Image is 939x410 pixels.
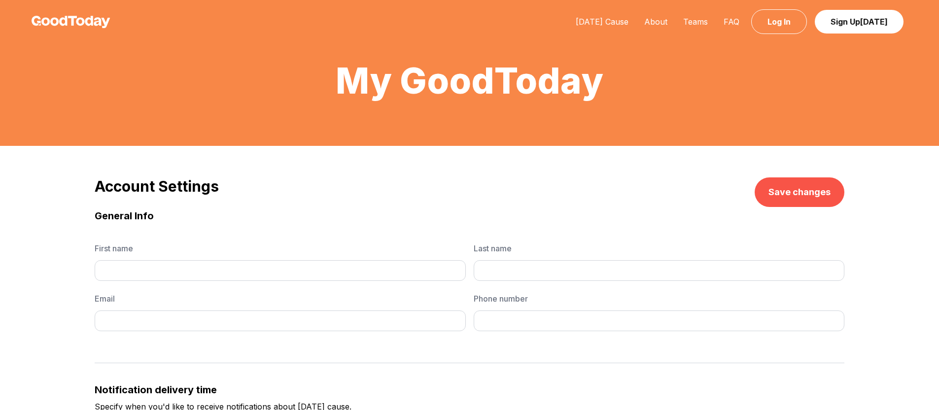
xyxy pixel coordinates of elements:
h3: General Info [95,209,844,223]
span: Phone number [474,293,845,305]
a: Sign Up[DATE] [815,10,904,34]
a: Teams [675,17,716,27]
a: [DATE] Cause [568,17,636,27]
input: Email [95,310,466,331]
input: Last name [474,260,845,281]
img: GoodToday [32,16,110,28]
h3: Notification delivery time [95,383,844,397]
span: [DATE] [860,17,888,27]
button: Save changes [755,177,844,207]
span: Last name [474,242,845,254]
input: Phone number [474,310,845,331]
span: Email [95,293,466,305]
a: Log In [751,9,807,34]
input: First name [95,260,466,281]
h2: Account Settings [95,177,219,195]
a: FAQ [716,17,747,27]
a: About [636,17,675,27]
span: First name [95,242,466,254]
